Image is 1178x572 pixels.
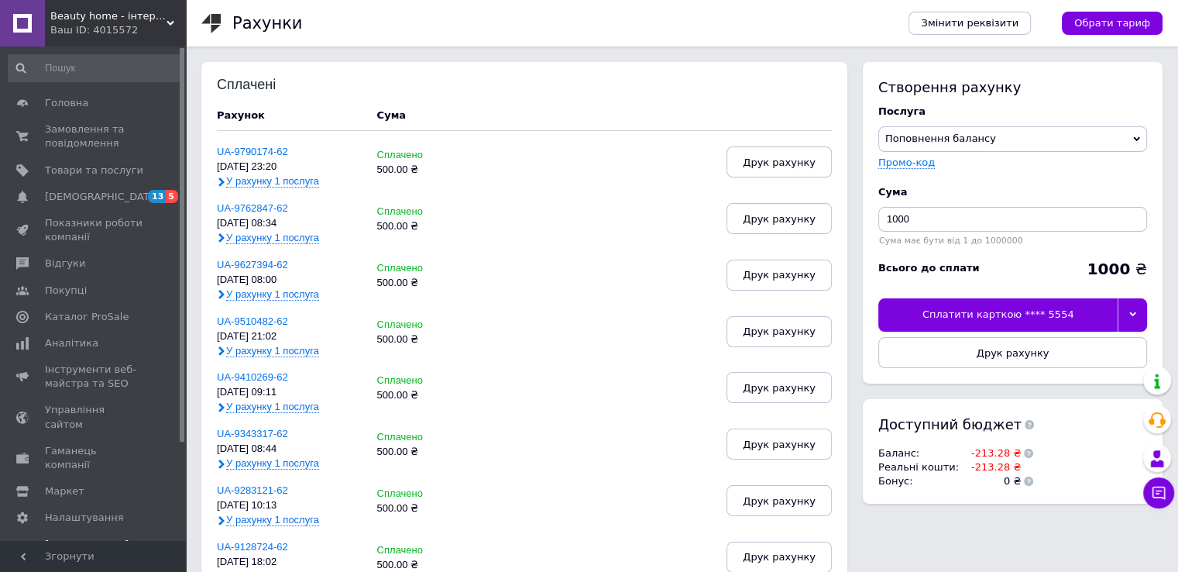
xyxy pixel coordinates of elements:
div: [DATE] 08:00 [217,274,362,286]
span: Маркет [45,484,84,498]
span: Управління сайтом [45,403,143,431]
td: Баланс : [878,446,963,460]
span: Друк рахунку [743,439,816,450]
b: 1000 [1087,260,1130,278]
div: Cума [377,109,406,122]
a: UA-9790174-62 [217,146,288,157]
div: Сплатити карткою **** 5554 [878,298,1118,331]
span: Показники роботи компанії [45,216,143,244]
span: Обрати тариф [1074,16,1150,30]
button: Друк рахунку [726,260,832,291]
span: Покупці [45,284,87,298]
button: Друк рахунку [878,337,1147,368]
h1: Рахунки [232,14,302,33]
div: [DATE] 10:13 [217,500,362,512]
div: 500.00 ₴ [377,446,476,458]
div: [DATE] 09:11 [217,387,362,398]
span: Поповнення балансу [885,133,996,144]
td: -213.28 ₴ [963,446,1021,460]
div: 500.00 ₴ [377,221,476,233]
a: UA-9762847-62 [217,202,288,214]
span: Друк рахунку [977,347,1049,359]
a: Обрати тариф [1062,12,1163,35]
div: Cума [878,185,1147,199]
div: [DATE] 08:34 [217,218,362,229]
div: ₴ [1087,261,1147,277]
a: UA-9410269-62 [217,371,288,383]
td: 0 ₴ [963,474,1021,488]
span: Друк рахунку [743,213,816,225]
a: UA-9343317-62 [217,428,288,439]
span: 13 [148,190,166,203]
div: Сплачено [377,432,476,443]
td: Бонус : [878,474,963,488]
td: -213.28 ₴ [963,460,1021,474]
div: [DATE] 21:02 [217,331,362,343]
span: Друк рахунку [743,382,816,394]
input: Введіть суму [878,207,1147,232]
div: [DATE] 23:20 [217,161,362,173]
input: Пошук [8,54,183,82]
span: 5 [166,190,178,203]
span: Гаманець компанії [45,444,143,472]
span: У рахунку 1 послуга [226,232,319,244]
span: Головна [45,96,88,110]
span: Beauty home - інтернет-магазин товарів для сну та затишку [50,9,167,23]
span: Друк рахунку [743,495,816,507]
div: 500.00 ₴ [377,164,476,176]
span: У рахунку 1 послуга [226,175,319,188]
div: 500.00 ₴ [377,503,476,515]
div: 500.00 ₴ [377,390,476,401]
div: Сплачено [377,488,476,500]
span: Аналітика [45,336,98,350]
div: 500.00 ₴ [377,277,476,289]
div: 500.00 ₴ [377,560,476,571]
div: [DATE] 08:44 [217,443,362,455]
span: Замовлення та повідомлення [45,122,143,150]
div: Сплачено [377,375,476,387]
div: Рахунок [217,109,362,122]
td: Реальні кошти : [878,460,963,474]
div: Послуга [878,105,1147,119]
span: Друк рахунку [743,269,816,281]
div: Сплачено [377,150,476,161]
span: Доступний бюджет [878,415,1022,434]
span: У рахунку 1 послуга [226,457,319,470]
span: Налаштування [45,511,124,525]
div: Створення рахунку [878,78,1147,97]
button: Друк рахунку [726,203,832,234]
div: Сума має бути від 1 до 1000000 [878,236,1147,246]
a: UA-9128724-62 [217,541,288,553]
a: UA-9510482-62 [217,315,288,327]
span: У рахунку 1 послуга [226,345,319,357]
button: Друк рахунку [726,146,832,177]
span: Друк рахунку [743,157,816,168]
span: У рахунку 1 послуга [226,288,319,301]
div: Всього до сплати [878,261,980,275]
span: У рахунку 1 послуга [226,514,319,526]
a: UA-9627394-62 [217,259,288,270]
span: У рахунку 1 послуга [226,401,319,413]
button: Чат з покупцем [1143,477,1174,508]
span: Друк рахунку [743,551,816,563]
span: Друк рахунку [743,326,816,337]
span: Змінити реквізити [921,16,1018,30]
label: Промо-код [878,157,935,168]
button: Друк рахунку [726,372,832,403]
span: Товари та послуги [45,164,143,177]
div: Сплачено [377,263,476,274]
span: Відгуки [45,257,85,270]
button: Друк рахунку [726,316,832,347]
span: Каталог ProSale [45,310,129,324]
div: Сплачені [217,78,318,93]
div: Ваш ID: 4015572 [50,23,186,37]
div: Сплачено [377,206,476,218]
div: 500.00 ₴ [377,334,476,346]
a: Змінити реквізити [908,12,1031,35]
div: [DATE] 18:02 [217,556,362,568]
span: Інструменти веб-майстра та SEO [45,363,143,391]
span: [DEMOGRAPHIC_DATA] [45,190,160,204]
button: Друк рахунку [726,429,832,460]
div: Сплачено [377,319,476,331]
a: UA-9283121-62 [217,484,288,496]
